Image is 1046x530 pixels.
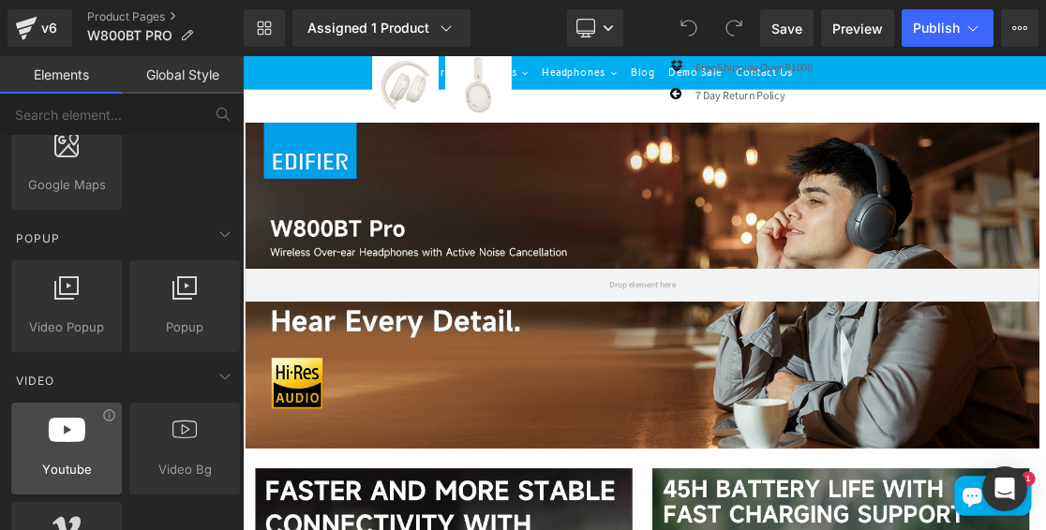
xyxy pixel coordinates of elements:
button: More [1001,9,1039,47]
span: Preview [832,19,883,38]
div: View Information [102,408,116,422]
div: Assigned 1 Product [307,19,456,37]
p: Free Shipping Over R1000 [639,4,804,29]
a: New Library [244,9,285,47]
span: Popup [135,317,234,337]
a: Product Pages [87,9,244,24]
span: W800BT PRO [87,28,172,43]
span: Video Bg [135,460,234,479]
a: v6 [7,9,72,47]
div: Open Intercom Messenger [982,466,1027,511]
a: Global Style [122,56,244,94]
button: Undo [670,9,708,47]
p: 7 Day Return Policy [639,43,804,68]
span: Publish [913,21,960,36]
span: Popup [14,229,62,247]
div: v6 [37,16,61,40]
button: Publish [902,9,994,47]
button: Redo [715,9,753,47]
span: Google Maps [17,175,116,195]
span: Save [771,19,802,38]
a: Preview [821,9,894,47]
span: Youtube [17,460,116,479]
span: Video [14,372,56,390]
span: Video Popup [17,317,116,337]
